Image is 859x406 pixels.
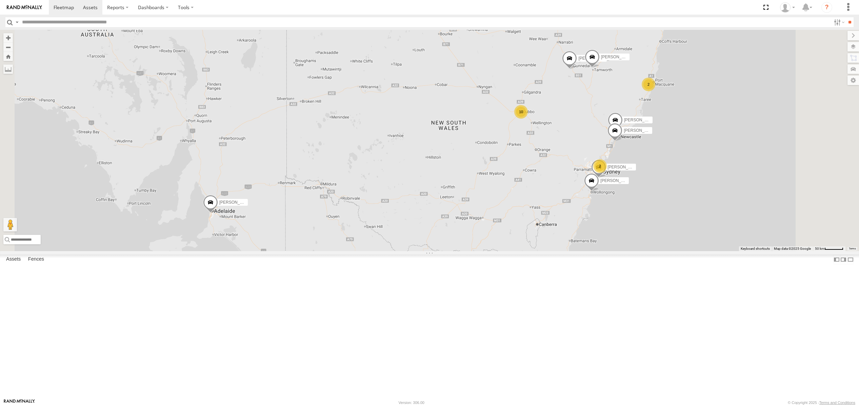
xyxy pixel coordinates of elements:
[831,17,846,27] label: Search Filter Options
[819,401,855,405] a: Terms and Conditions
[849,247,856,250] a: Terms (opens in new tab)
[847,76,859,85] label: Map Settings
[578,56,612,61] span: [PERSON_NAME]
[840,255,847,264] label: Dock Summary Table to the Right
[3,255,24,264] label: Assets
[25,255,47,264] label: Fences
[3,52,13,61] button: Zoom Home
[3,42,13,52] button: Zoom out
[833,255,840,264] label: Dock Summary Table to the Left
[3,64,13,74] label: Measure
[774,247,811,250] span: Map data ©2025 Google
[219,200,273,205] span: [PERSON_NAME] - NEW ute
[624,128,657,133] span: [PERSON_NAME]
[847,255,854,264] label: Hide Summary Table
[741,246,770,251] button: Keyboard shortcuts
[593,159,607,173] div: 2
[778,2,797,13] div: Cris Clark
[624,118,658,122] span: [PERSON_NAME]
[3,218,17,231] button: Drag Pegman onto the map to open Street View
[514,105,528,119] div: 10
[601,55,635,59] span: [PERSON_NAME]
[642,78,655,91] div: 2
[600,178,634,183] span: [PERSON_NAME]
[7,5,42,10] img: rand-logo.svg
[813,246,845,251] button: Map scale: 50 km per 52 pixels
[14,17,20,27] label: Search Query
[399,401,424,405] div: Version: 306.00
[607,165,641,169] span: [PERSON_NAME]
[788,401,855,405] div: © Copyright 2025 -
[4,399,35,406] a: Visit our Website
[815,247,824,250] span: 50 km
[3,33,13,42] button: Zoom in
[821,2,832,13] i: ?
